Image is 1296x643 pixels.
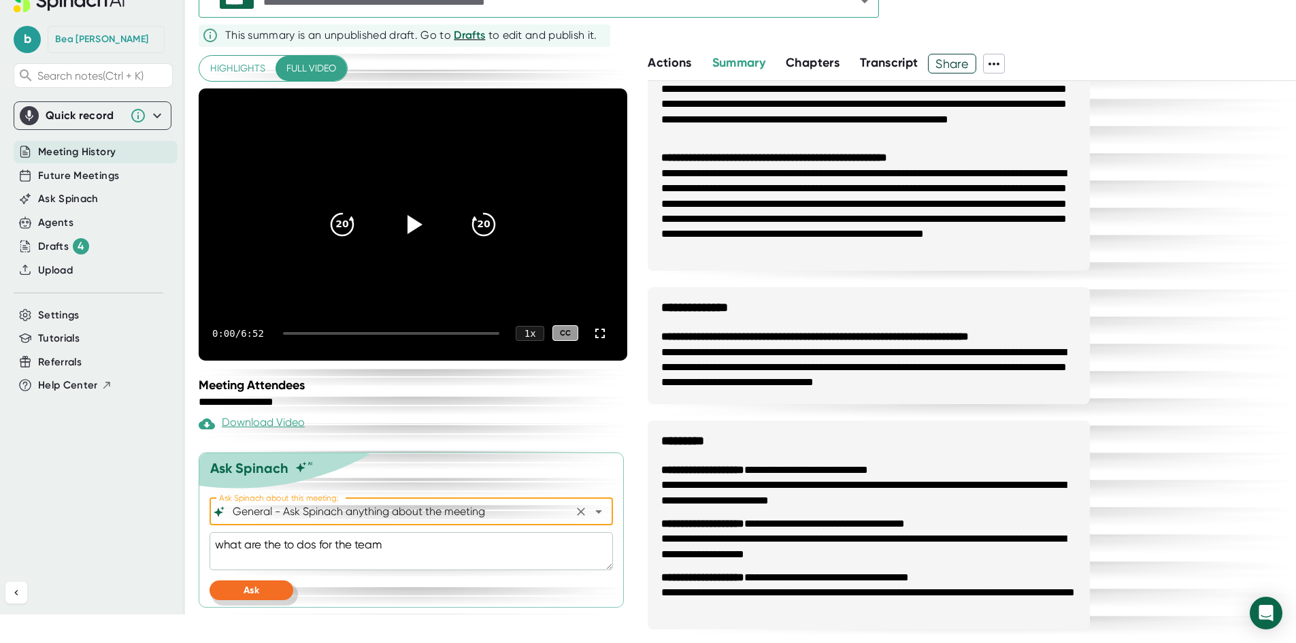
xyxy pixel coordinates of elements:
div: Open Intercom Messenger [1250,597,1282,629]
div: 0:00 / 6:52 [212,328,267,339]
span: Summary [712,55,765,70]
button: Meeting History [38,144,116,160]
button: Tutorials [38,331,80,346]
button: Actions [648,54,691,72]
button: Clear [571,502,591,521]
button: Full video [276,56,347,81]
div: Ask Spinach [210,460,288,476]
button: Drafts [454,27,485,44]
div: Meeting Attendees [199,378,631,393]
span: Ask [244,584,259,596]
button: Chapters [786,54,840,72]
span: b [14,26,41,53]
div: Drafts [38,238,89,254]
button: Collapse sidebar [5,582,27,604]
span: Share [929,52,976,76]
button: Referrals [38,355,82,370]
span: Actions [648,55,691,70]
input: What can we do to help? [230,502,569,521]
button: Help Center [38,378,112,393]
span: Transcript [860,55,918,70]
span: Full video [286,60,336,77]
div: Quick record [46,109,123,122]
span: Chapters [786,55,840,70]
button: Ask [210,580,293,600]
button: Future Meetings [38,168,119,184]
div: This summary is an unpublished draft. Go to to edit and publish it. [225,27,597,44]
div: Bea van den Heuvel [55,33,148,46]
button: Highlights [199,56,276,81]
div: 1 x [516,326,544,341]
span: Help Center [38,378,98,393]
button: Open [589,502,608,521]
div: Quick record [20,102,165,129]
div: 4 [73,238,89,254]
button: Transcript [860,54,918,72]
span: Drafts [454,29,485,42]
button: Ask Spinach [38,191,99,207]
span: Search notes (Ctrl + K) [37,69,169,82]
div: Download Video [199,416,305,432]
button: Summary [712,54,765,72]
button: Settings [38,308,80,323]
button: Share [928,54,976,73]
button: Upload [38,263,73,278]
button: Drafts 4 [38,238,89,254]
span: Highlights [210,60,265,77]
div: CC [552,325,578,341]
textarea: what are the to dos for the team [210,532,613,570]
button: Agents [38,215,73,231]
